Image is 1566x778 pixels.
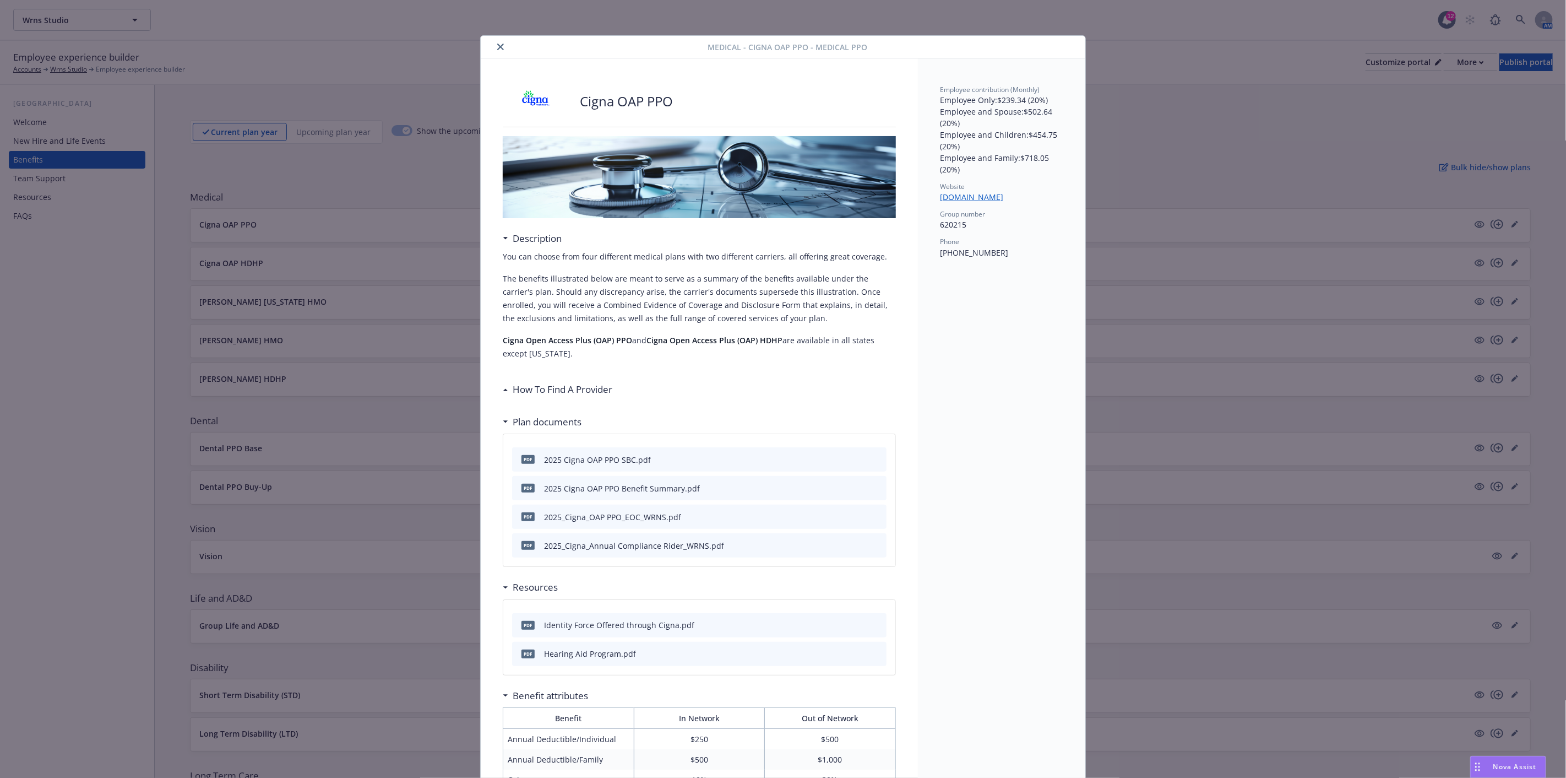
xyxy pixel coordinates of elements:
[940,152,1063,175] p: Employee and Family : $718.05 (20%)
[503,707,634,728] th: Benefit
[855,648,863,660] button: download file
[521,650,535,658] span: pdf
[940,237,959,246] span: Phone
[503,749,634,770] td: Annual Deductible/Family
[503,580,558,595] div: Resources
[940,94,1063,106] p: Employee Only : $239.34 (20%)
[855,483,863,494] button: download file
[503,85,569,118] img: CIGNA
[503,250,896,263] p: You can choose from four different medical plans with two different carriers, all offering great ...
[513,415,581,429] h3: Plan documents
[544,648,636,660] div: Hearing Aid Program.pdf
[634,749,765,770] td: $500
[513,231,562,246] h3: Description
[544,483,700,494] div: 2025 Cigna OAP PPO Benefit Summary.pdf
[1471,757,1485,777] div: Drag to move
[580,92,673,111] p: Cigna OAP PPO
[872,483,882,494] button: preview file
[940,129,1063,152] p: Employee and Children : $454.75 (20%)
[872,511,882,523] button: preview file
[646,335,782,345] strong: Cigna Open Access Plus (OAP) HDHP
[940,106,1063,129] p: Employee and Spouse : $502.64 (20%)
[940,209,985,219] span: Group number
[503,382,612,397] div: How To Find A Provider
[521,455,535,463] span: pdf
[940,182,965,191] span: Website
[503,689,588,703] div: Benefit attributes
[544,540,724,552] div: 2025_Cigna_Annual Compliance Rider_WRNS.pdf
[855,454,863,466] button: download file
[708,41,867,53] span: Medical - Cigna OAP PPO - Medical PPO
[521,541,535,549] span: pdf
[765,749,896,770] td: $1,000
[594,335,632,345] strong: (OAP) PPO
[872,540,882,552] button: preview file
[521,484,535,492] span: pdf
[503,335,591,345] strong: Cigna Open Access Plus
[855,540,863,552] button: download file
[765,728,896,749] td: $500
[855,619,863,631] button: download file
[521,621,535,629] span: pdf
[503,136,896,218] img: banner
[544,619,694,631] div: Identity Force Offered through Cigna.pdf
[634,728,765,749] td: $250
[872,648,882,660] button: preview file
[855,511,863,523] button: download file
[544,454,651,466] div: 2025 Cigna OAP PPO SBC.pdf
[513,689,588,703] h3: Benefit attributes
[1493,762,1537,771] span: Nova Assist
[872,454,882,466] button: preview file
[940,192,1012,202] a: [DOMAIN_NAME]
[503,334,896,360] p: and are available in all states except [US_STATE].
[940,247,1063,258] p: [PHONE_NUMBER]
[1470,756,1546,778] button: Nova Assist
[544,511,681,523] div: 2025_Cigna_OAP PPO_EOC_WRNS.pdf
[872,619,882,631] button: preview file
[494,40,507,53] button: close
[521,512,535,521] span: pdf
[940,85,1040,94] span: Employee contribution (Monthly)
[503,272,896,325] p: The benefits illustrated below are meant to serve as a summary of the benefits available under th...
[503,231,562,246] div: Description
[513,382,612,397] h3: How To Find A Provider
[503,415,581,429] div: Plan documents
[765,707,896,728] th: Out of Network
[940,219,1063,230] p: 620215
[513,580,558,595] h3: Resources
[503,728,634,749] td: Annual Deductible/Individual
[634,707,765,728] th: In Network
